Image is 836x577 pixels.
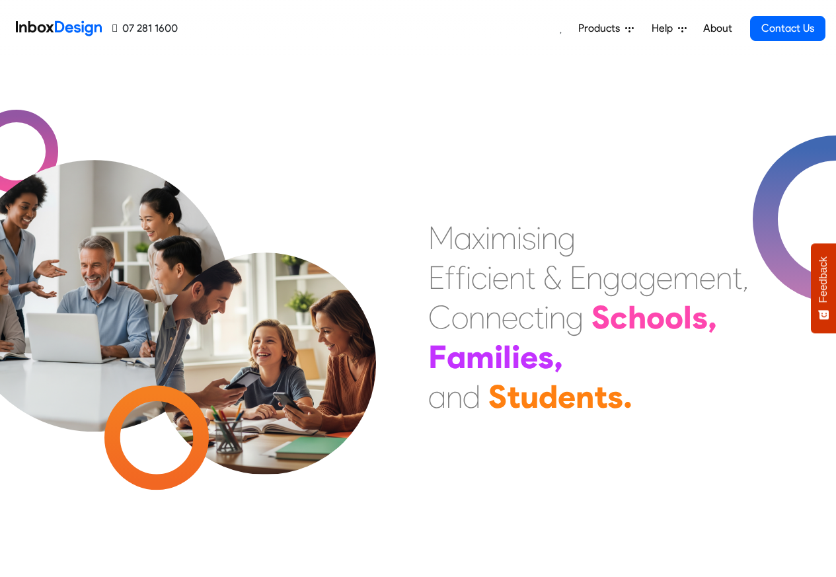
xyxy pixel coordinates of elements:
div: c [518,297,534,337]
a: Products [573,15,639,42]
div: i [466,258,471,297]
div: n [509,258,525,297]
div: e [558,377,576,416]
div: i [487,258,492,297]
div: e [656,258,673,297]
div: n [485,297,502,337]
div: g [603,258,621,297]
div: t [507,377,520,416]
div: d [463,377,480,416]
div: x [472,218,485,258]
div: m [673,258,699,297]
div: t [732,258,742,297]
div: a [454,218,472,258]
img: parents_with_child.png [127,198,404,475]
div: , [708,297,717,337]
div: F [428,337,447,377]
div: i [494,337,503,377]
a: Help [646,15,692,42]
div: s [538,337,554,377]
div: o [451,297,469,337]
div: s [607,377,623,416]
div: . [623,377,632,416]
div: t [534,297,544,337]
div: i [536,218,541,258]
div: s [692,297,708,337]
div: f [455,258,466,297]
div: m [466,337,494,377]
div: e [699,258,716,297]
span: Products [578,20,625,36]
div: g [566,297,584,337]
div: l [683,297,692,337]
div: a [447,337,466,377]
div: i [485,218,490,258]
div: d [539,377,558,416]
div: e [520,337,538,377]
div: E [570,258,586,297]
div: t [594,377,607,416]
a: Contact Us [750,16,825,41]
div: f [445,258,455,297]
a: 07 281 1600 [112,20,178,36]
div: h [628,297,646,337]
div: s [522,218,536,258]
div: n [586,258,603,297]
div: c [610,297,628,337]
div: C [428,297,451,337]
div: e [502,297,518,337]
div: n [576,377,594,416]
button: Feedback - Show survey [811,243,836,333]
div: , [554,337,563,377]
div: o [646,297,665,337]
div: c [471,258,487,297]
div: u [520,377,539,416]
div: m [490,218,517,258]
div: n [469,297,485,337]
div: , [742,258,749,297]
div: n [716,258,732,297]
span: Help [652,20,678,36]
div: i [517,218,522,258]
div: n [446,377,463,416]
div: & [543,258,562,297]
div: g [638,258,656,297]
div: a [428,377,446,416]
div: t [525,258,535,297]
div: e [492,258,509,297]
a: About [699,15,736,42]
div: i [544,297,549,337]
div: n [541,218,558,258]
div: S [591,297,610,337]
span: Feedback [817,256,829,303]
div: l [503,337,512,377]
div: g [558,218,576,258]
div: Maximising Efficient & Engagement, Connecting Schools, Families, and Students. [428,218,749,416]
div: E [428,258,445,297]
div: M [428,218,454,258]
div: n [549,297,566,337]
div: o [665,297,683,337]
div: S [488,377,507,416]
div: i [512,337,520,377]
div: a [621,258,638,297]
